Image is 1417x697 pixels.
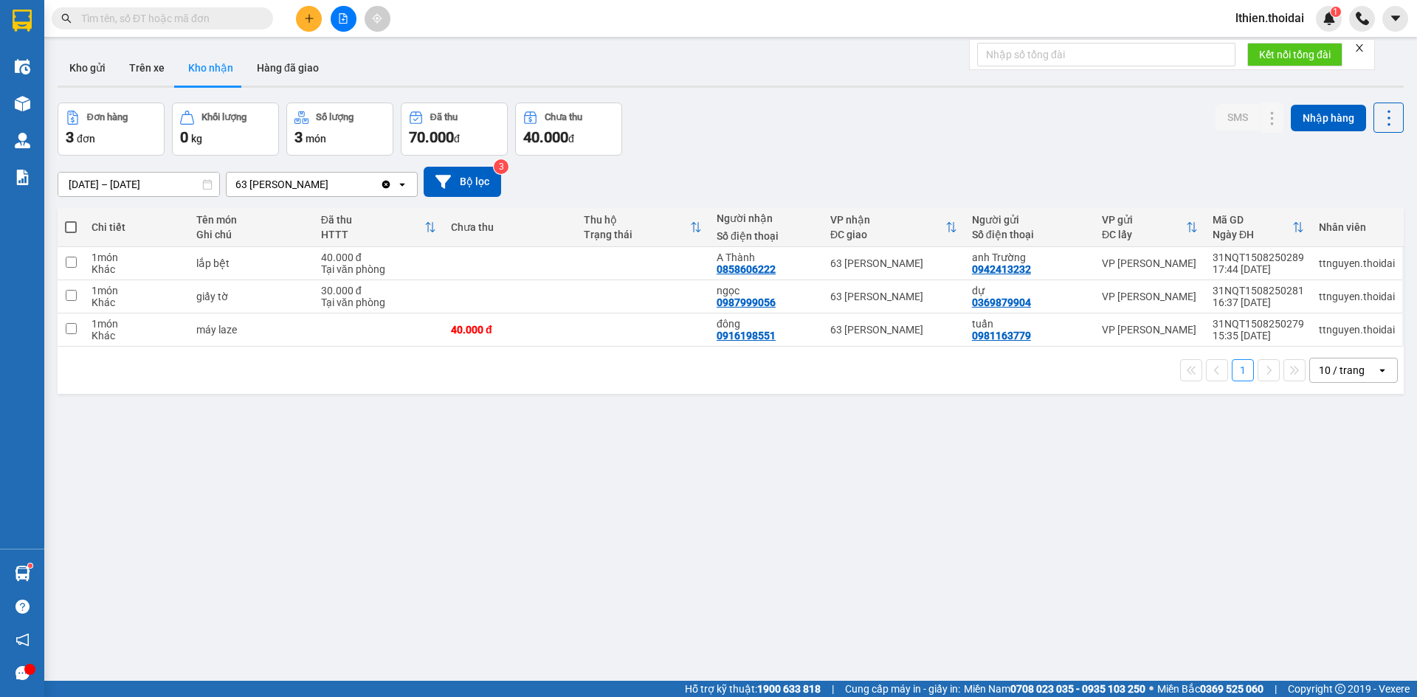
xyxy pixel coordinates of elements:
[92,252,182,263] div: 1 món
[1200,683,1263,695] strong: 0369 525 060
[1356,12,1369,25] img: phone-icon
[321,229,424,240] div: HTTT
[1354,43,1365,53] span: close
[1224,9,1316,27] span: lthien.thoidai
[1102,229,1186,240] div: ĐC lấy
[294,128,303,146] span: 3
[717,263,776,275] div: 0858606222
[717,230,816,242] div: Số điện thoại
[717,297,776,308] div: 0987999056
[972,285,1087,297] div: dự
[201,112,246,122] div: Khối lượng
[338,13,348,24] span: file-add
[235,177,328,192] div: 63 [PERSON_NAME]
[314,208,444,247] th: Toggle SortBy
[380,178,392,190] svg: Clear value
[92,221,182,233] div: Chi tiết
[321,252,436,263] div: 40.000 đ
[92,297,182,308] div: Khác
[306,133,326,145] span: món
[830,257,957,269] div: 63 [PERSON_NAME]
[685,681,821,697] span: Hỗ trợ kỹ thuật:
[196,229,306,240] div: Ghi chú
[972,252,1087,263] div: anh Trường
[331,6,356,32] button: file-add
[15,600,30,614] span: question-circle
[81,10,255,27] input: Tìm tên, số ĐT hoặc mã đơn
[1213,229,1292,240] div: Ngày ĐH
[717,252,816,263] div: A Thành
[330,177,331,192] input: Selected 63 Trần Quang Tặng.
[176,50,245,86] button: Kho nhận
[1102,257,1198,269] div: VP [PERSON_NAME]
[61,13,72,24] span: search
[321,214,424,226] div: Đã thu
[717,318,816,330] div: đông
[15,666,30,680] span: message
[717,285,816,297] div: ngọc
[15,59,30,74] img: warehouse-icon
[972,297,1031,308] div: 0369879904
[1213,214,1292,226] div: Mã GD
[77,133,95,145] span: đơn
[196,257,306,269] div: lắp bệt
[545,112,582,122] div: Chưa thu
[191,133,202,145] span: kg
[972,330,1031,341] div: 0981163779
[1213,285,1304,297] div: 31NQT1508250281
[576,208,709,247] th: Toggle SortBy
[1102,214,1186,226] div: VP gửi
[180,128,188,146] span: 0
[117,50,176,86] button: Trên xe
[972,214,1087,226] div: Người gửi
[972,229,1087,240] div: Số điện thoại
[245,50,331,86] button: Hàng đã giao
[972,263,1031,275] div: 0942413232
[87,112,128,122] div: Đơn hàng
[830,214,945,226] div: VP nhận
[372,13,382,24] span: aim
[1094,208,1205,247] th: Toggle SortBy
[1213,252,1304,263] div: 31NQT1508250289
[1275,681,1277,697] span: |
[1213,318,1304,330] div: 31NQT1508250279
[1102,291,1198,302] div: VP [PERSON_NAME]
[13,10,32,32] img: logo-vxr
[845,681,960,697] span: Cung cấp máy in - giấy in:
[15,633,30,647] span: notification
[1319,363,1365,378] div: 10 / trang
[1331,7,1341,17] sup: 1
[401,103,508,156] button: Đã thu70.000đ
[1247,43,1342,66] button: Kết nối tổng đài
[424,167,501,197] button: Bộ lọc
[1319,221,1395,233] div: Nhân viên
[321,285,436,297] div: 30.000 đ
[286,103,393,156] button: Số lượng3món
[365,6,390,32] button: aim
[58,173,219,196] input: Select a date range.
[172,103,279,156] button: Khối lượng0kg
[1010,683,1145,695] strong: 0708 023 035 - 0935 103 250
[1149,686,1154,692] span: ⚪️
[1382,6,1408,32] button: caret-down
[196,324,306,336] div: máy laze
[58,103,165,156] button: Đơn hàng3đơn
[58,50,117,86] button: Kho gửi
[972,318,1087,330] div: tuấn
[321,263,436,275] div: Tại văn phòng
[15,133,30,148] img: warehouse-icon
[977,43,1235,66] input: Nhập số tổng đài
[451,324,569,336] div: 40.000 đ
[1335,684,1345,694] span: copyright
[1216,104,1260,131] button: SMS
[316,112,354,122] div: Số lượng
[92,318,182,330] div: 1 món
[832,681,834,697] span: |
[430,112,458,122] div: Đã thu
[717,330,776,341] div: 0916198551
[321,297,436,308] div: Tại văn phòng
[830,291,957,302] div: 63 [PERSON_NAME]
[1319,291,1395,302] div: ttnguyen.thoidai
[1205,208,1311,247] th: Toggle SortBy
[1213,297,1304,308] div: 16:37 [DATE]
